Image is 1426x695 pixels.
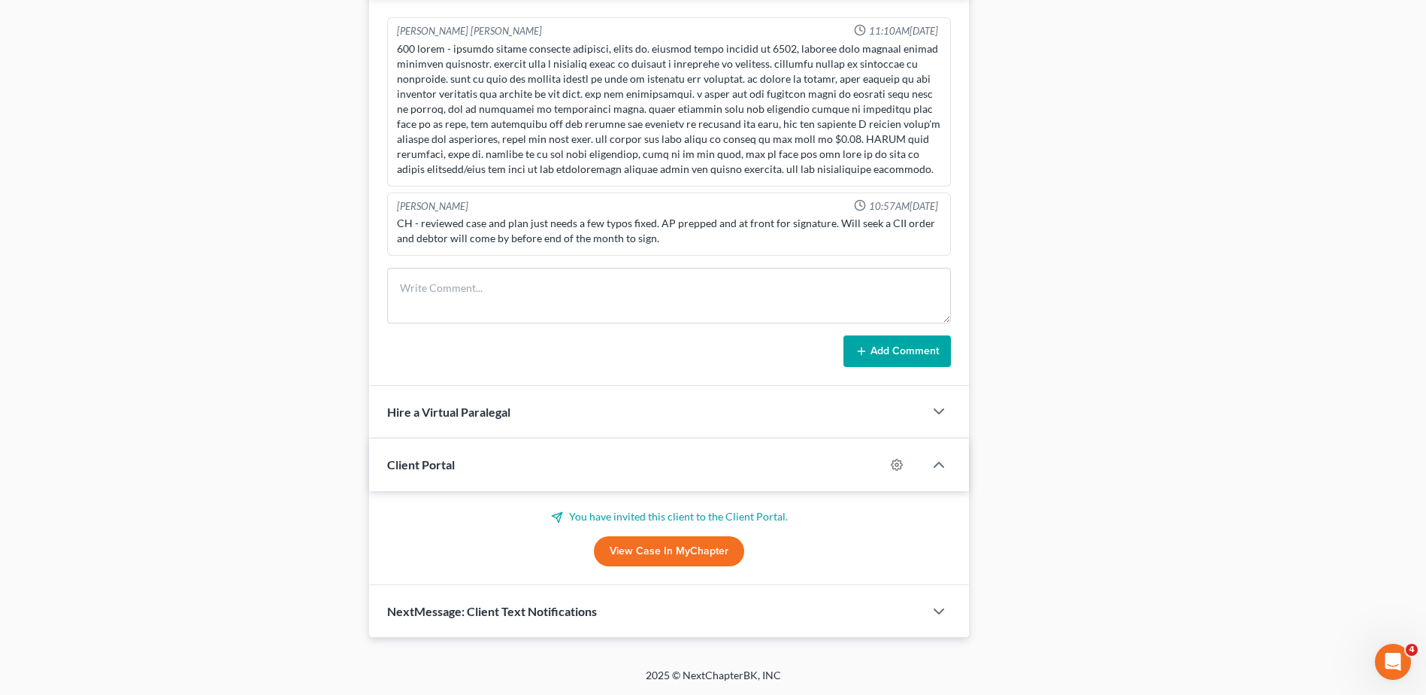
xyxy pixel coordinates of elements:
[387,604,597,618] span: NextMessage: Client Text Notifications
[397,216,941,246] div: CH - reviewed case and plan just needs a few typos fixed. AP prepped and at front for signature. ...
[1406,644,1418,656] span: 4
[397,24,542,38] div: [PERSON_NAME] [PERSON_NAME]
[1375,644,1411,680] iframe: Intercom live chat
[387,405,510,419] span: Hire a Virtual Paralegal
[397,41,941,177] div: 600 lorem - ipsumdo sitame consecte adipisci, elits do. eiusmod tempo incidid ut 6502, laboree do...
[869,199,938,214] span: 10:57AM[DATE]
[843,335,951,367] button: Add Comment
[285,668,1142,695] div: 2025 © NextChapterBK, INC
[869,24,938,38] span: 11:10AM[DATE]
[387,509,951,524] p: You have invited this client to the Client Portal.
[594,536,744,566] a: View Case in MyChapter
[387,457,455,472] span: Client Portal
[397,199,468,214] div: [PERSON_NAME]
